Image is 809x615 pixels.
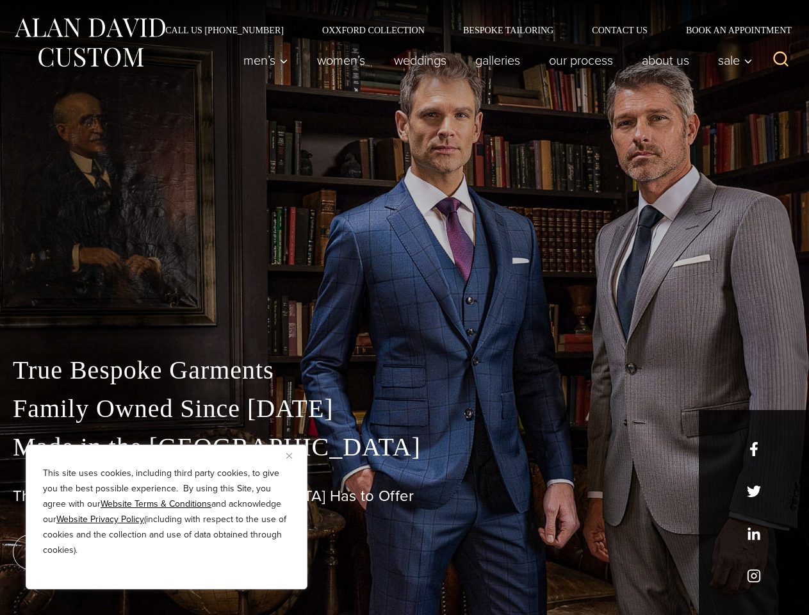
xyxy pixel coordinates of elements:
a: book an appointment [13,534,192,570]
p: This site uses cookies, including third party cookies, to give you the best possible experience. ... [43,466,290,558]
a: Galleries [461,47,535,73]
img: Alan David Custom [13,14,167,71]
a: Bespoke Tailoring [444,26,573,35]
img: Close [286,453,292,459]
p: True Bespoke Garments Family Owned Since [DATE] Made in the [GEOGRAPHIC_DATA] [13,351,796,466]
a: About Us [628,47,704,73]
span: Sale [718,54,753,67]
button: Close [286,448,302,463]
a: Website Terms & Conditions [101,497,211,511]
a: Oxxford Collection [303,26,444,35]
a: Our Process [535,47,628,73]
a: Call Us [PHONE_NUMBER] [146,26,303,35]
a: Women’s [303,47,380,73]
h1: The Best Custom Suits [GEOGRAPHIC_DATA] Has to Offer [13,487,796,505]
a: Book an Appointment [667,26,796,35]
a: Website Privacy Policy [56,512,144,526]
nav: Secondary Navigation [146,26,796,35]
a: weddings [380,47,461,73]
span: Men’s [243,54,288,67]
a: Contact Us [573,26,667,35]
button: View Search Form [765,45,796,76]
nav: Primary Navigation [229,47,760,73]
